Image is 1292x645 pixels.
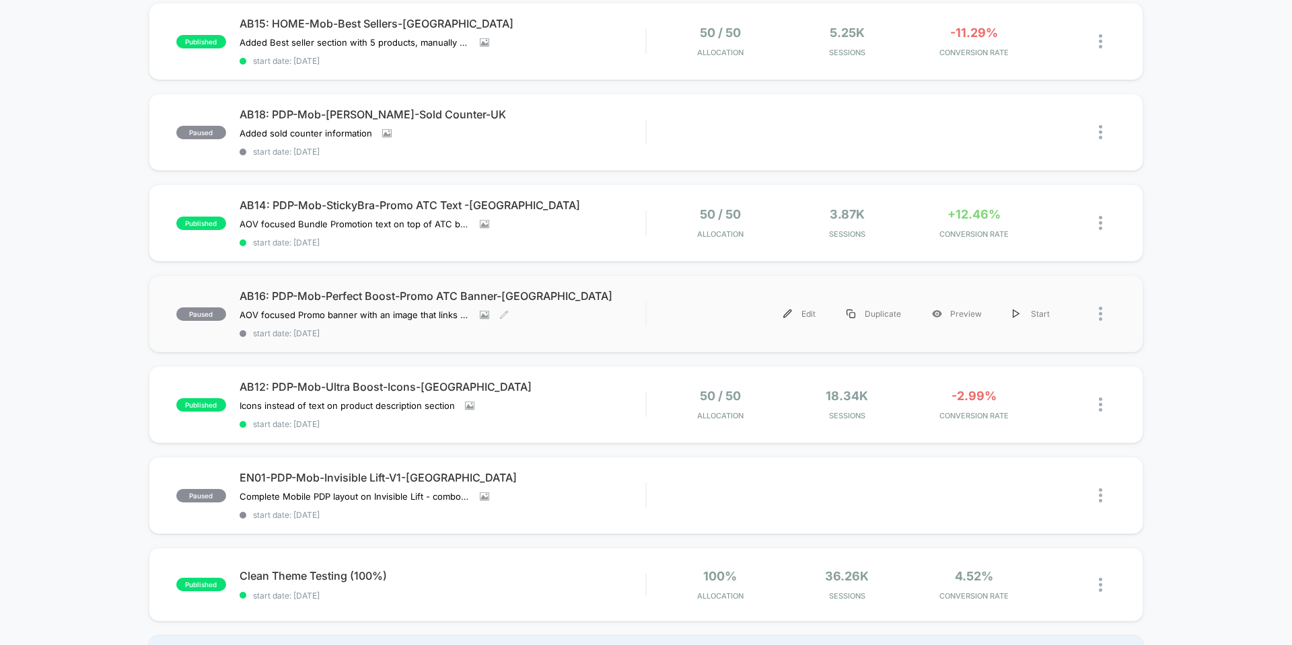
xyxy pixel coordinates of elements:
img: menu [847,309,855,318]
span: Icons instead of text on product description section [240,400,455,411]
span: 50 / 50 [700,389,741,403]
img: close [1099,488,1102,502]
div: Preview [917,299,997,329]
span: AB18: PDP-Mob-[PERSON_NAME]-Sold Counter-UK [240,108,645,121]
span: AOV focused Promo banner with an image that links to the Bundles collection page—added above the ... [240,309,470,320]
span: 50 / 50 [700,26,741,40]
span: Allocation [697,48,744,57]
span: paused [176,126,226,139]
img: close [1099,125,1102,139]
span: start date: [DATE] [240,510,645,520]
img: close [1099,397,1102,412]
span: -11.29% [950,26,998,40]
span: start date: [DATE] [240,591,645,601]
span: 100% [703,569,737,583]
span: 50 / 50 [700,207,741,221]
img: menu [783,309,792,318]
span: published [176,578,226,591]
span: Added sold counter information [240,128,372,139]
span: EN01-PDP-Mob-Invisible Lift-V1-[GEOGRAPHIC_DATA] [240,471,645,484]
span: start date: [DATE] [240,328,645,338]
span: AB16: PDP-Mob-Perfect Boost-Promo ATC Banner-[GEOGRAPHIC_DATA] [240,289,645,303]
span: Sessions [787,411,908,420]
span: 4.52% [955,569,993,583]
span: Allocation [697,411,744,420]
img: close [1099,578,1102,592]
span: -2.99% [952,389,997,403]
span: Sessions [787,229,908,239]
span: 5.25k [830,26,865,40]
span: +12.46% [947,207,1001,221]
img: menu [1013,309,1019,318]
span: AB12: PDP-Mob-Ultra Boost-Icons-[GEOGRAPHIC_DATA] [240,380,645,393]
span: published [176,217,226,230]
span: paused [176,307,226,321]
span: paused [176,489,226,502]
span: Added Best seller section with 5 products, manually selected, right after the banner. [240,37,470,48]
span: published [176,398,226,412]
span: Sessions [787,48,908,57]
span: 36.26k [825,569,869,583]
span: Allocation [697,229,744,239]
span: Clean Theme Testing (100%) [240,569,645,582]
span: AB15: HOME-Mob-Best Sellers-[GEOGRAPHIC_DATA] [240,17,645,30]
span: start date: [DATE] [240,419,645,429]
div: Duplicate [831,299,917,329]
span: start date: [DATE] [240,147,645,157]
span: 18.34k [826,389,868,403]
img: close [1099,216,1102,230]
span: CONVERSION RATE [914,591,1034,601]
span: CONVERSION RATE [914,229,1034,239]
div: Edit [768,299,831,329]
img: close [1099,34,1102,48]
img: close [1099,307,1102,321]
span: Allocation [697,591,744,601]
span: CONVERSION RATE [914,48,1034,57]
span: AB14: PDP-Mob-StickyBra-Promo ATC Text -[GEOGRAPHIC_DATA] [240,198,645,212]
div: Start [997,299,1065,329]
span: 3.87k [830,207,865,221]
span: Sessions [787,591,908,601]
span: Complete Mobile PDP layout on Invisible Lift - combo Bleame and new layout sections. [240,491,470,502]
span: AOV focused Bundle Promotion text on top of ATC button that links to the Sticky Bra BundleAdded t... [240,219,470,229]
span: published [176,35,226,48]
span: start date: [DATE] [240,237,645,248]
span: start date: [DATE] [240,56,645,66]
span: CONVERSION RATE [914,411,1034,420]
